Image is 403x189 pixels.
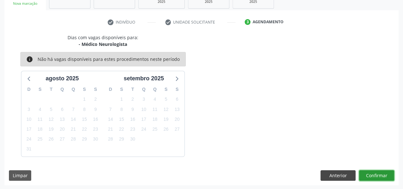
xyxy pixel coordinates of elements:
[162,95,170,104] span: sexta-feira, 5 de setembro de 2025
[80,125,89,134] span: sexta-feira, 22 de agosto de 2025
[150,125,159,134] span: quinta-feira, 25 de setembro de 2025
[58,105,67,114] span: quarta-feira, 6 de agosto de 2025
[162,105,170,114] span: sexta-feira, 12 de setembro de 2025
[23,84,34,94] div: D
[58,135,67,144] span: quarta-feira, 27 de agosto de 2025
[90,84,101,94] div: S
[34,84,46,94] div: S
[91,95,100,104] span: sábado, 2 de agosto de 2025
[149,84,161,94] div: Q
[105,84,116,94] div: D
[36,135,45,144] span: segunda-feira, 25 de agosto de 2025
[25,135,33,144] span: domingo, 24 de agosto de 2025
[150,105,159,114] span: quinta-feira, 11 de setembro de 2025
[139,115,148,124] span: quarta-feira, 17 de setembro de 2025
[36,105,45,114] span: segunda-feira, 4 de agosto de 2025
[117,95,126,104] span: segunda-feira, 1 de setembro de 2025
[171,84,183,94] div: S
[80,95,89,104] span: sexta-feira, 1 de agosto de 2025
[173,105,182,114] span: sábado, 13 de setembro de 2025
[38,56,180,63] div: Não há vagas disponíveis para estes procedimentos neste período
[80,135,89,144] span: sexta-feira, 29 de agosto de 2025
[150,115,159,124] span: quinta-feira, 18 de setembro de 2025
[47,115,55,124] span: terça-feira, 12 de agosto de 2025
[117,105,126,114] span: segunda-feira, 8 de setembro de 2025
[25,105,33,114] span: domingo, 3 de agosto de 2025
[128,95,137,104] span: terça-feira, 2 de setembro de 2025
[69,135,78,144] span: quinta-feira, 28 de agosto de 2025
[359,170,394,181] button: Confirmar
[128,135,137,144] span: terça-feira, 30 de setembro de 2025
[58,125,67,134] span: quarta-feira, 20 de agosto de 2025
[47,125,55,134] span: terça-feira, 19 de agosto de 2025
[138,84,149,94] div: Q
[117,135,126,144] span: segunda-feira, 29 de setembro de 2025
[91,115,100,124] span: sábado, 16 de agosto de 2025
[47,135,55,144] span: terça-feira, 26 de agosto de 2025
[68,34,138,47] div: Dias com vagas disponíveis para:
[128,105,137,114] span: terça-feira, 9 de setembro de 2025
[68,84,79,94] div: Q
[25,115,33,124] span: domingo, 10 de agosto de 2025
[46,84,57,94] div: T
[47,105,55,114] span: terça-feira, 5 de agosto de 2025
[91,135,100,144] span: sábado, 30 de agosto de 2025
[117,125,126,134] span: segunda-feira, 22 de setembro de 2025
[127,84,138,94] div: T
[106,105,115,114] span: domingo, 7 de setembro de 2025
[121,74,166,83] div: setembro 2025
[128,125,137,134] span: terça-feira, 23 de setembro de 2025
[116,84,127,94] div: S
[36,115,45,124] span: segunda-feira, 11 de agosto de 2025
[106,135,115,144] span: domingo, 28 de setembro de 2025
[173,125,182,134] span: sábado, 27 de setembro de 2025
[69,125,78,134] span: quinta-feira, 21 de agosto de 2025
[320,170,356,181] button: Anterior
[150,95,159,104] span: quinta-feira, 4 de setembro de 2025
[106,125,115,134] span: domingo, 21 de setembro de 2025
[91,125,100,134] span: sábado, 23 de agosto de 2025
[139,105,148,114] span: quarta-feira, 10 de setembro de 2025
[80,115,89,124] span: sexta-feira, 15 de agosto de 2025
[139,125,148,134] span: quarta-feira, 24 de setembro de 2025
[25,125,33,134] span: domingo, 17 de agosto de 2025
[128,115,137,124] span: terça-feira, 16 de setembro de 2025
[162,125,170,134] span: sexta-feira, 26 de setembro de 2025
[58,115,67,124] span: quarta-feira, 13 de agosto de 2025
[69,105,78,114] span: quinta-feira, 7 de agosto de 2025
[68,41,138,47] div: - Médico Neurologista
[162,115,170,124] span: sexta-feira, 19 de setembro de 2025
[91,105,100,114] span: sábado, 9 de agosto de 2025
[79,84,90,94] div: S
[36,125,45,134] span: segunda-feira, 18 de agosto de 2025
[69,115,78,124] span: quinta-feira, 14 de agosto de 2025
[9,1,41,6] div: Nova marcação
[245,19,250,25] div: 3
[26,56,33,63] i: info
[117,115,126,124] span: segunda-feira, 15 de setembro de 2025
[139,95,148,104] span: quarta-feira, 3 de setembro de 2025
[43,74,81,83] div: agosto 2025
[57,84,68,94] div: Q
[80,105,89,114] span: sexta-feira, 8 de agosto de 2025
[106,115,115,124] span: domingo, 14 de setembro de 2025
[253,19,284,25] div: Agendamento
[161,84,172,94] div: S
[173,95,182,104] span: sábado, 6 de setembro de 2025
[173,115,182,124] span: sábado, 20 de setembro de 2025
[25,145,33,154] span: domingo, 31 de agosto de 2025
